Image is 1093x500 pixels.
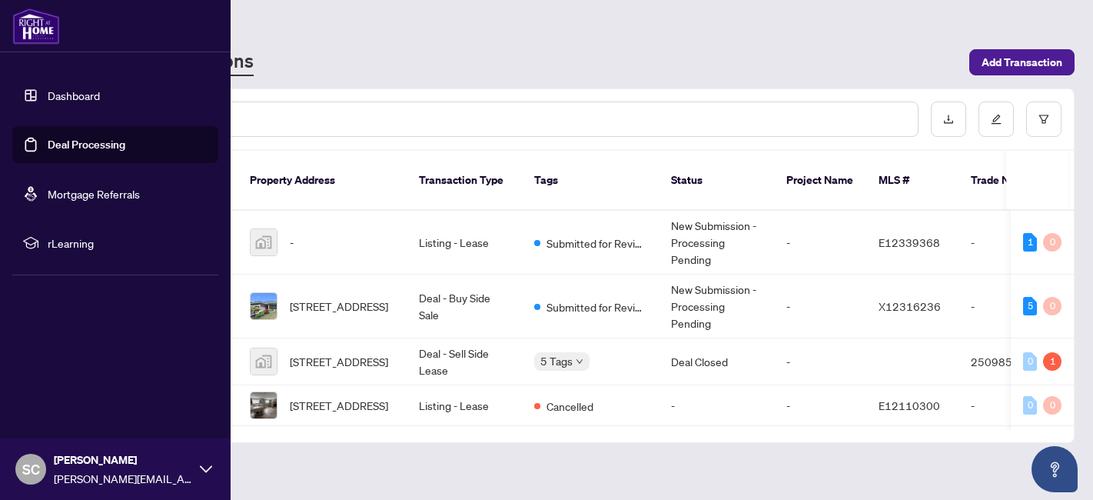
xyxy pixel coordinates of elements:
td: New Submission - Processing Pending [659,211,774,275]
img: thumbnail-img [251,348,277,375]
th: Tags [522,151,659,211]
div: 0 [1023,352,1037,371]
th: Trade Number [958,151,1066,211]
span: filter [1038,114,1049,125]
td: - [958,211,1066,275]
div: 0 [1043,396,1061,415]
th: MLS # [866,151,958,211]
button: Add Transaction [969,49,1075,75]
button: edit [978,102,1014,137]
th: Property Address [238,151,407,211]
button: Open asap [1032,446,1078,492]
span: 5 Tags [540,352,573,370]
span: rLearning [48,235,208,252]
a: Mortgage Referrals [48,187,140,201]
button: download [931,102,966,137]
span: - [290,234,294,251]
span: SC [22,458,40,480]
a: Dashboard [48,88,100,102]
span: Submitted for Review [546,298,646,315]
img: thumbnail-img [251,293,277,319]
span: X12316236 [879,299,941,313]
span: Submitted for Review [546,235,646,252]
td: Deal - Buy Side Sale [407,275,522,338]
span: [PERSON_NAME] [54,452,192,468]
td: - [774,338,866,385]
td: Deal Closed [659,338,774,385]
th: Transaction Type [407,151,522,211]
div: 0 [1043,297,1061,315]
span: Add Transaction [982,50,1062,75]
div: 1 [1023,233,1037,252]
span: down [576,358,583,365]
a: Deal Processing [48,138,125,152]
span: edit [991,114,1002,125]
td: - [774,385,866,426]
span: E12339368 [879,235,940,249]
td: - [774,275,866,338]
th: Project Name [774,151,866,211]
td: - [659,385,774,426]
img: logo [12,8,60,45]
td: 2509854 [958,338,1066,385]
td: - [774,211,866,275]
td: Deal - Sell Side Lease [407,338,522,385]
td: Listing - Lease [407,211,522,275]
span: [STREET_ADDRESS] [290,298,388,315]
td: - [958,275,1066,338]
div: 5 [1023,297,1037,315]
div: 1 [1043,352,1061,371]
td: New Submission - Processing Pending [659,275,774,338]
div: 0 [1043,233,1061,252]
th: Status [659,151,774,211]
span: [STREET_ADDRESS] [290,353,388,370]
span: [PERSON_NAME][EMAIL_ADDRESS][DOMAIN_NAME] [54,470,192,487]
button: filter [1026,102,1061,137]
span: Cancelled [546,398,593,415]
td: Listing - Lease [407,385,522,426]
img: thumbnail-img [251,229,277,255]
span: download [943,114,954,125]
td: - [958,385,1066,426]
div: 0 [1023,396,1037,415]
img: thumbnail-img [251,392,277,418]
span: [STREET_ADDRESS] [290,397,388,414]
span: E12110300 [879,398,940,412]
